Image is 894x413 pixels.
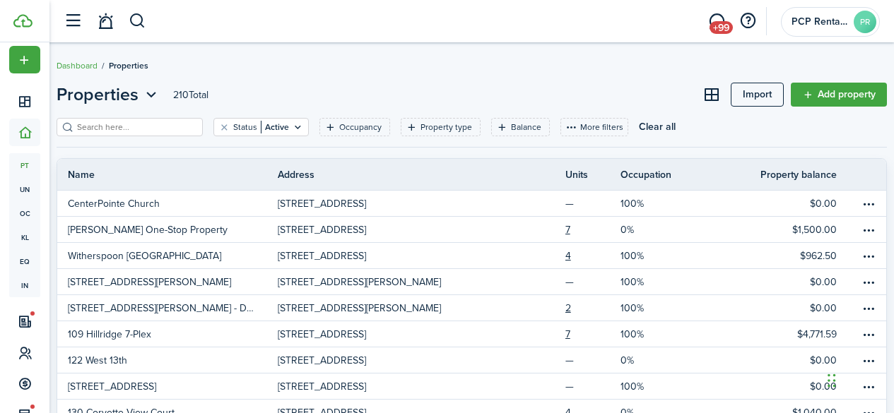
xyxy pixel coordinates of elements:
p: [STREET_ADDRESS] [278,196,366,211]
a: Notifications [92,4,119,40]
span: un [9,177,40,201]
a: 100% [620,295,693,321]
filter-tag-value: Active [261,121,289,133]
a: $4,771.59 [693,321,858,347]
a: 100% [620,191,693,216]
p: 109 Hillridge 7-Plex [68,327,151,342]
filter-tag-label: Status [233,121,257,133]
th: Address [278,167,498,182]
p: 100% [620,196,644,211]
a: Witherspoon [GEOGRAPHIC_DATA] [57,243,278,268]
a: 122 West 13th [57,347,278,373]
filter-tag: Open filter [213,118,309,136]
a: kl [9,225,40,249]
p: [STREET_ADDRESS] [278,249,366,263]
a: pt [9,153,40,177]
a: $0.00 [693,347,858,373]
a: 100% [620,243,693,268]
a: Add property [791,83,887,107]
th: Name [57,167,278,182]
p: Witherspoon [GEOGRAPHIC_DATA] [68,249,221,263]
p: [STREET_ADDRESS] [278,222,366,237]
a: $962.50 [693,243,858,268]
a: Open menu [858,217,886,242]
a: — [565,347,620,373]
a: [STREET_ADDRESS] [278,243,498,268]
button: Open sidebar [59,8,86,35]
iframe: Chat Widget [823,345,894,413]
a: oc [9,201,40,225]
p: [STREET_ADDRESS][PERSON_NAME] [278,301,441,316]
a: 100% [620,269,693,294]
p: [STREET_ADDRESS][PERSON_NAME] - Duplex [68,301,257,316]
button: Open menu [858,193,879,214]
button: Open menu [858,297,879,318]
img: TenantCloud [13,14,33,28]
p: 0% [620,222,634,237]
a: Messaging [703,4,730,40]
p: 100% [620,275,644,289]
a: Open menu [858,321,886,347]
span: eq [9,249,40,273]
a: Dashboard [57,59,98,72]
p: [PERSON_NAME] One-Stop Property [68,222,228,237]
a: CenterPointe Church [57,191,278,216]
p: 100% [620,301,644,316]
a: [STREET_ADDRESS][PERSON_NAME] [278,295,498,321]
p: [STREET_ADDRESS] [278,353,366,368]
a: $0.00 [693,191,858,216]
button: Open menu [858,245,879,266]
input: Search here... [73,121,198,134]
button: Search [129,9,146,33]
p: [STREET_ADDRESS] [278,327,366,342]
button: More filters [560,118,628,136]
th: Units [565,167,620,182]
a: [STREET_ADDRESS] [278,373,498,399]
button: Open menu [858,323,879,345]
button: Clear all [639,118,676,136]
a: [STREET_ADDRESS] [278,321,498,347]
a: [STREET_ADDRESS] [278,347,498,373]
span: Properties [57,82,139,107]
button: Open menu [57,82,160,107]
span: +99 [710,21,733,34]
header-page-total: 210 Total [173,88,208,102]
button: Properties [57,82,160,107]
button: Open resource center [736,9,760,33]
a: [STREET_ADDRESS] [57,373,278,399]
a: 100% [620,373,693,399]
button: Open menu [858,271,879,292]
a: [PERSON_NAME] One-Stop Property [57,217,278,242]
p: [STREET_ADDRESS] [278,379,366,394]
a: Open menu [858,269,886,294]
avatar-text: PR [854,11,876,33]
a: Open menu [858,243,886,268]
a: 7 [565,217,620,242]
p: 100% [620,379,644,394]
a: Open menu [858,191,886,216]
p: 122 West 13th [68,353,127,368]
a: [STREET_ADDRESS] [278,191,498,216]
div: Drag [828,359,836,402]
th: Occupation [620,167,693,182]
button: Open menu [858,219,879,240]
a: — [565,269,620,294]
a: 7 [565,321,620,347]
a: — [565,191,620,216]
p: 0% [620,353,634,368]
a: [STREET_ADDRESS] [278,217,498,242]
filter-tag-label: Occupancy [339,121,382,133]
import-btn: Import [731,83,784,107]
a: 0% [620,347,693,373]
p: 100% [620,327,644,342]
filter-tag: Open filter [491,118,550,136]
a: 4 [565,243,620,268]
a: [STREET_ADDRESS][PERSON_NAME] [278,269,498,294]
filter-tag-label: Balance [511,121,541,133]
span: in [9,273,40,297]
